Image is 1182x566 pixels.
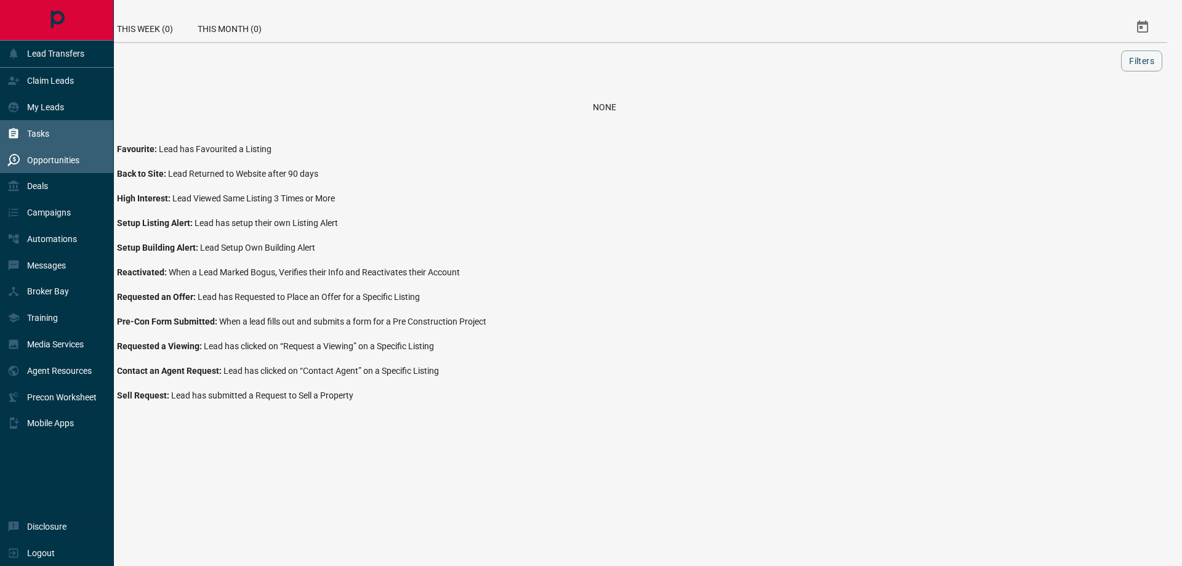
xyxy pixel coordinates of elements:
[117,292,198,302] span: Requested an Offer
[105,12,185,42] div: This Week (0)
[57,102,1152,112] div: None
[117,243,200,253] span: Setup Building Alert
[204,341,434,351] span: Lead has clicked on “Request a Viewing” on a Specific Listing
[1121,51,1162,71] button: Filters
[200,243,315,253] span: Lead Setup Own Building Alert
[198,292,420,302] span: Lead has Requested to Place an Offer for a Specific Listing
[117,341,204,351] span: Requested a Viewing
[169,267,460,277] span: When a Lead Marked Bogus, Verifies their Info and Reactivates their Account
[185,12,274,42] div: This Month (0)
[117,169,168,179] span: Back to Site
[223,366,439,376] span: Lead has clicked on “Contact Agent” on a Specific Listing
[195,218,338,228] span: Lead has setup their own Listing Alert
[168,169,318,179] span: Lead Returned to Website after 90 days
[219,317,486,326] span: When a lead fills out and submits a form for a Pre Construction Project
[117,218,195,228] span: Setup Listing Alert
[1128,12,1157,42] button: Select Date Range
[171,390,353,400] span: Lead has submitted a Request to Sell a Property
[117,366,223,376] span: Contact an Agent Request
[117,317,219,326] span: Pre-Con Form Submitted
[117,267,169,277] span: Reactivated
[172,193,335,203] span: Lead Viewed Same Listing 3 Times or More
[117,144,159,154] span: Favourite
[117,390,171,400] span: Sell Request
[159,144,271,154] span: Lead has Favourited a Listing
[117,193,172,203] span: High Interest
